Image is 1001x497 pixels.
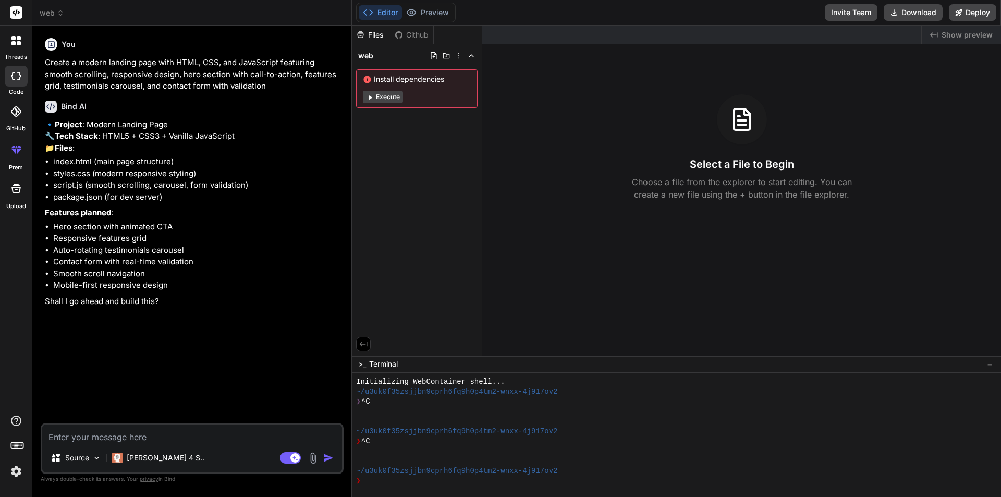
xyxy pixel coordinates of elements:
[361,437,370,446] span: ^C
[45,57,341,92] p: Create a modern landing page with HTML, CSS, and JavaScript featuring smooth scrolling, responsiv...
[363,74,471,84] span: Install dependencies
[53,191,341,203] li: package.json (for dev server)
[949,4,996,21] button: Deploy
[53,280,341,292] li: Mobile-first responsive design
[45,296,341,308] p: Shall I go ahead and build this?
[987,359,993,369] span: −
[62,39,76,50] h6: You
[307,452,319,464] img: attachment
[53,256,341,268] li: Contact form with real-time validation
[323,453,334,463] img: icon
[53,156,341,168] li: index.html (main page structure)
[942,30,993,40] span: Show preview
[390,30,433,40] div: Github
[127,453,204,463] p: [PERSON_NAME] 4 S..
[55,131,98,141] strong: Tech Stack
[112,453,123,463] img: Claude 4 Sonnet
[53,245,341,257] li: Auto-rotating testimonials carousel
[356,437,361,446] span: ❯
[55,119,82,129] strong: Project
[53,168,341,180] li: styles.css (modern responsive styling)
[9,163,23,172] label: prem
[92,454,101,463] img: Pick Models
[690,157,794,172] h3: Select a File to Begin
[53,233,341,245] li: Responsive features grid
[356,427,557,437] span: ~/u3uk0f35zsjjbn9cprh6fq9h0p4tm2-wnxx-4j917ov2
[352,30,390,40] div: Files
[45,208,111,217] strong: Features planned
[45,207,341,219] p: :
[358,359,366,369] span: >_
[361,397,370,407] span: ^C
[53,179,341,191] li: script.js (smooth scrolling, carousel, form validation)
[7,463,25,480] img: settings
[363,91,403,103] button: Execute
[53,221,341,233] li: Hero section with animated CTA
[65,453,89,463] p: Source
[625,176,859,201] p: Choose a file from the explorer to start editing. You can create a new file using the + button in...
[53,268,341,280] li: Smooth scroll navigation
[140,476,158,482] span: privacy
[9,88,23,96] label: code
[61,101,87,112] h6: Bind AI
[41,474,344,484] p: Always double-check its answers. Your in Bind
[985,356,995,372] button: −
[358,51,373,61] span: web
[356,397,361,407] span: ❯
[402,5,453,20] button: Preview
[356,377,505,387] span: Initializing WebContainer shell...
[6,124,26,133] label: GitHub
[884,4,943,21] button: Download
[45,119,341,154] p: 🔹 : Modern Landing Page 🔧 : HTML5 + CSS3 + Vanilla JavaScript 📁 :
[356,476,361,486] span: ❯
[359,5,402,20] button: Editor
[369,359,398,369] span: Terminal
[6,202,26,211] label: Upload
[55,143,72,153] strong: Files
[356,466,557,476] span: ~/u3uk0f35zsjjbn9cprh6fq9h0p4tm2-wnxx-4j917ov2
[356,387,557,397] span: ~/u3uk0f35zsjjbn9cprh6fq9h0p4tm2-wnxx-4j917ov2
[40,8,64,18] span: web
[825,4,877,21] button: Invite Team
[5,53,27,62] label: threads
